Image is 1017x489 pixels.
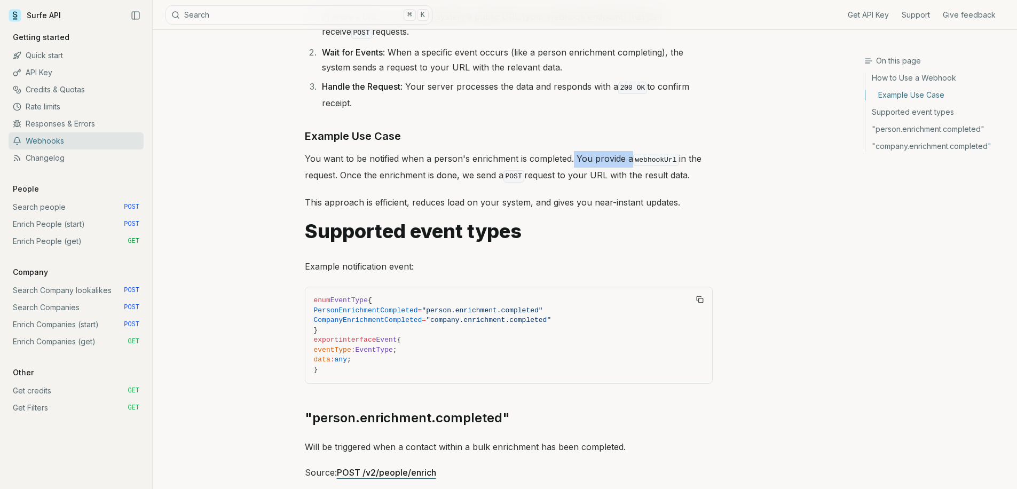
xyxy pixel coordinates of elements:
span: Event [376,336,397,344]
a: Get Filters GET [9,399,144,416]
a: Changelog [9,149,144,167]
p: Example notification event: [305,259,713,274]
a: Enrich People (get) GET [9,233,144,250]
kbd: K [417,9,429,21]
a: Supported event types [305,220,522,242]
span: GET [128,404,139,412]
p: Company [9,267,52,278]
a: Example Use Case [865,86,1008,104]
p: People [9,184,43,194]
a: Give feedback [943,10,996,20]
span: EventType [330,296,368,304]
a: API Key [9,64,144,81]
strong: Wait for Events [322,47,383,58]
span: POST [124,303,139,312]
span: ; [393,346,397,354]
li: : When a specific event occurs (like a person enrichment completing), the system sends a request ... [319,45,713,75]
code: POST [503,170,524,183]
a: "person.enrichment.completed" [865,121,1008,138]
code: POST [351,27,372,39]
span: interface [338,336,376,344]
span: GET [128,387,139,395]
span: data [314,356,330,364]
span: EventType [356,346,393,354]
p: Will be triggered when a contact within a bulk enrichment has been completed. [305,439,713,454]
a: Enrich Companies (get) GET [9,333,144,350]
a: Enrich People (start) POST [9,216,144,233]
a: Search people POST [9,199,144,216]
a: Get API Key [848,10,889,20]
a: Surfe API [9,7,61,23]
span: PersonEnrichmentCompleted [314,306,418,314]
h3: On this page [864,56,1008,66]
span: POST [124,203,139,211]
a: Quick start [9,47,144,64]
button: Copy Text [692,291,708,307]
a: "company.enrichment.completed" [865,138,1008,152]
span: : [330,356,335,364]
kbd: ⌘ [404,9,415,21]
a: Enrich Companies (start) POST [9,316,144,333]
a: Supported event types [865,104,1008,121]
a: Rate limits [9,98,144,115]
span: POST [124,320,139,329]
a: Credits & Quotas [9,81,144,98]
span: : [351,346,356,354]
span: = [422,316,426,324]
button: Collapse Sidebar [128,7,144,23]
span: ; [347,356,351,364]
span: POST [124,286,139,295]
span: eventType [314,346,351,354]
p: You want to be notified when a person's enrichment is completed. You provide a in the request. On... [305,151,713,184]
a: Responses & Errors [9,115,144,132]
p: This approach is efficient, reduces load on your system, and gives you near-instant updates. [305,195,713,210]
span: CompanyEnrichmentCompleted [314,316,422,324]
button: Search⌘K [165,5,432,25]
a: Support [902,10,930,20]
strong: Handle the Request [322,81,400,92]
span: { [397,336,401,344]
span: } [314,366,318,374]
span: "person.enrichment.completed" [422,306,542,314]
a: Webhooks [9,132,144,149]
p: Other [9,367,38,378]
a: POST /v2/people/enrich [337,467,436,478]
code: 200 OK [618,82,648,94]
span: } [314,326,318,334]
span: GET [128,337,139,346]
span: POST [124,220,139,228]
a: Example Use Case [305,128,401,145]
span: enum [314,296,330,304]
a: How to Use a Webhook [865,73,1008,86]
a: Search Companies POST [9,299,144,316]
li: : Your server processes the data and responds with a to confirm receipt. [319,79,713,111]
span: { [368,296,372,304]
a: "person.enrichment.completed" [305,409,510,427]
a: Search Company lookalikes POST [9,282,144,299]
p: Source: [305,465,713,480]
span: any [335,356,347,364]
p: Getting started [9,32,74,43]
span: export [314,336,339,344]
span: "company.enrichment.completed" [426,316,551,324]
code: webhookUrl [633,154,679,166]
span: GET [128,237,139,246]
a: Get credits GET [9,382,144,399]
span: = [418,306,422,314]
